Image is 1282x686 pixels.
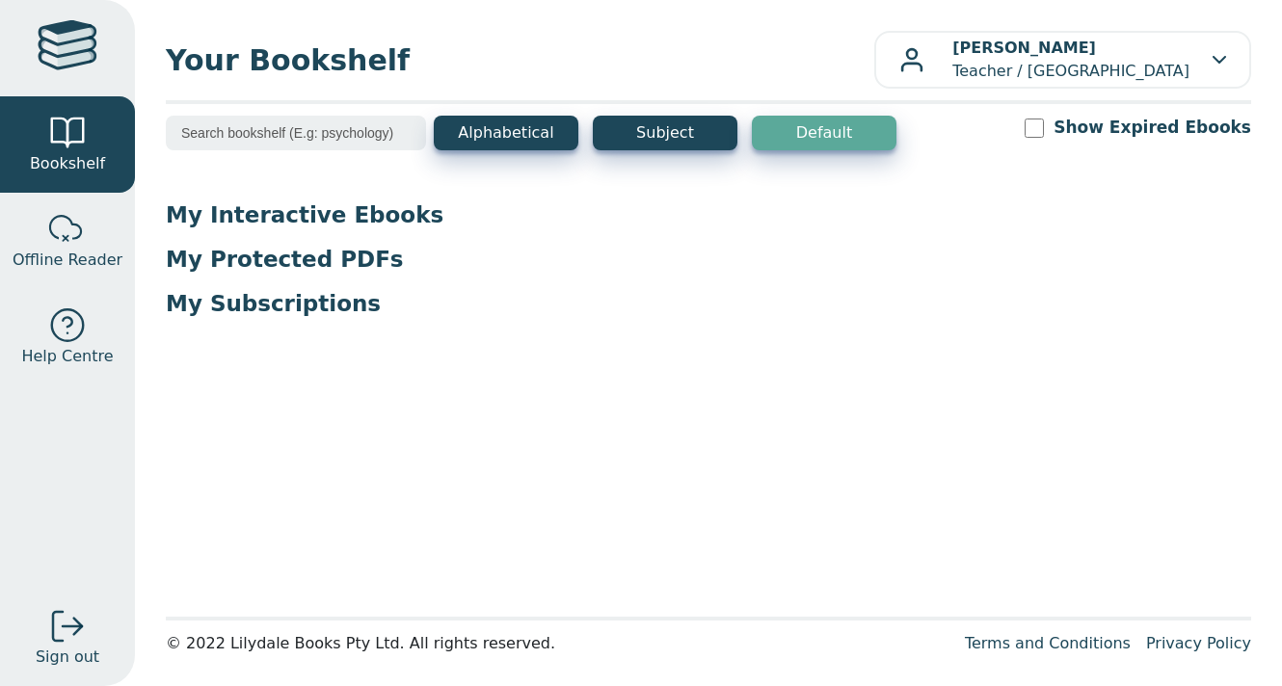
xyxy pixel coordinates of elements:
p: My Interactive Ebooks [166,200,1251,229]
button: [PERSON_NAME]Teacher / [GEOGRAPHIC_DATA] [874,31,1251,89]
input: Search bookshelf (E.g: psychology) [166,116,426,150]
button: Alphabetical [434,116,578,150]
label: Show Expired Ebooks [1054,116,1251,140]
span: Bookshelf [30,152,105,175]
p: Teacher / [GEOGRAPHIC_DATA] [952,37,1189,83]
p: My Protected PDFs [166,245,1251,274]
b: [PERSON_NAME] [952,39,1096,57]
span: Sign out [36,646,99,669]
p: My Subscriptions [166,289,1251,318]
div: © 2022 Lilydale Books Pty Ltd. All rights reserved. [166,632,949,655]
button: Subject [593,116,737,150]
span: Help Centre [21,345,113,368]
a: Terms and Conditions [965,634,1131,652]
a: Privacy Policy [1146,634,1251,652]
button: Default [752,116,896,150]
span: Offline Reader [13,249,122,272]
span: Your Bookshelf [166,39,874,82]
